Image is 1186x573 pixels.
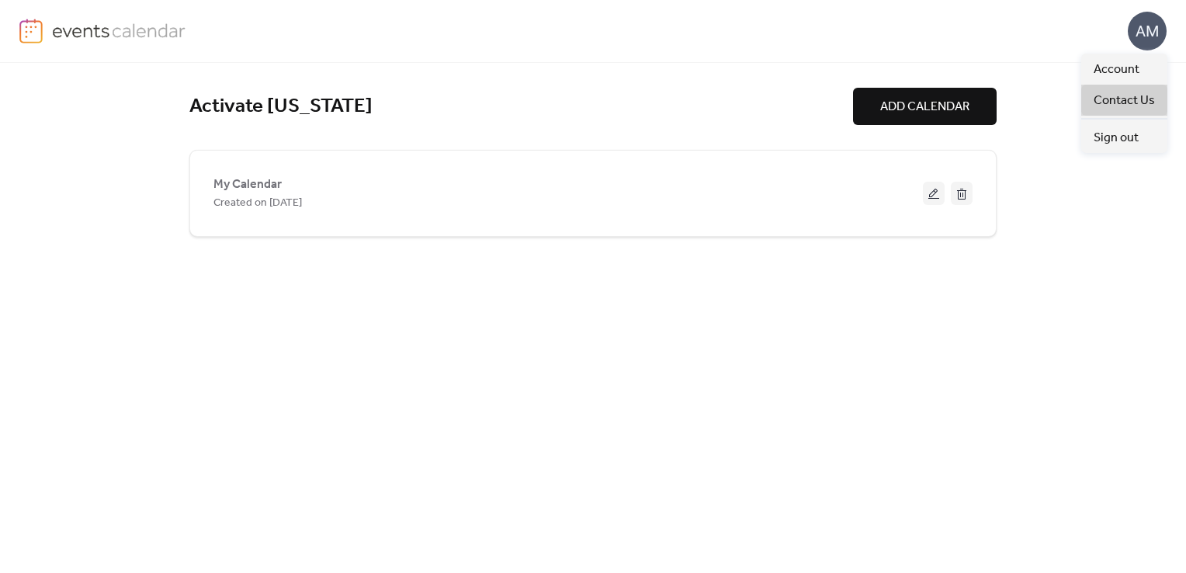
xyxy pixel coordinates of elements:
a: Activate [US_STATE] [189,94,373,120]
img: logo-type [52,19,186,42]
span: Sign out [1094,129,1139,148]
a: Contact Us [1081,85,1167,116]
span: Contact Us [1094,92,1155,110]
img: logo [19,19,43,43]
a: My Calendar [213,180,282,189]
button: ADD CALENDAR [853,88,997,125]
span: Created on [DATE] [213,194,302,213]
span: Account [1094,61,1139,79]
div: AM [1128,12,1167,50]
span: My Calendar [213,175,282,194]
a: Account [1081,54,1167,85]
span: ADD CALENDAR [880,98,969,116]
